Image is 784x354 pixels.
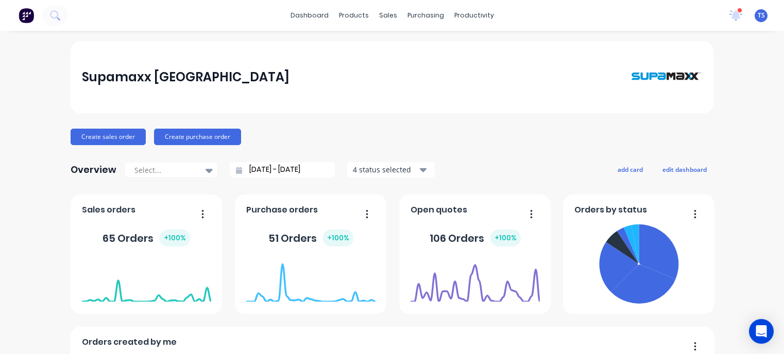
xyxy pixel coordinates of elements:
span: Orders by status [574,204,647,216]
div: purchasing [402,8,449,23]
div: 51 Orders [268,229,353,246]
div: products [334,8,374,23]
div: Overview [71,160,116,180]
button: edit dashboard [656,163,713,176]
span: TS [758,11,765,20]
button: add card [611,163,650,176]
button: 4 status selected [347,162,435,178]
div: + 100 % [323,229,353,246]
div: Open Intercom Messenger [749,319,774,344]
div: + 100 % [490,229,521,246]
div: Supamaxx [GEOGRAPHIC_DATA] [82,67,289,87]
img: Factory [19,8,34,23]
span: Purchase orders [246,204,318,216]
div: 4 status selected [353,164,418,175]
img: Supamaxx Australia [630,51,702,102]
span: Sales orders [82,204,135,216]
span: Open quotes [411,204,467,216]
button: Create sales order [71,129,146,145]
div: 106 Orders [430,229,521,246]
div: sales [374,8,402,23]
div: productivity [449,8,499,23]
a: dashboard [285,8,334,23]
div: + 100 % [160,229,190,246]
div: 65 Orders [103,229,190,246]
button: Create purchase order [154,129,241,145]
